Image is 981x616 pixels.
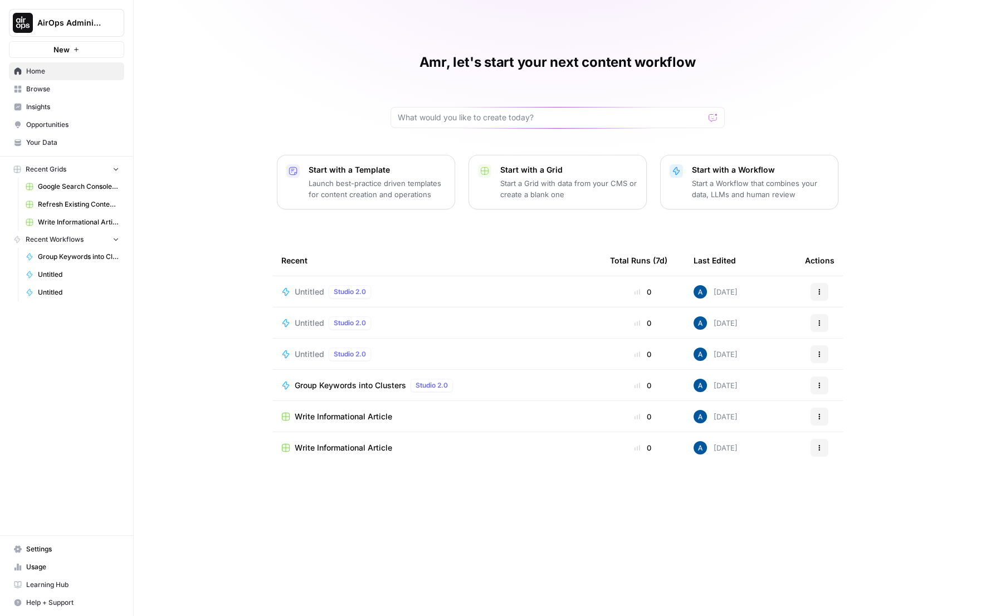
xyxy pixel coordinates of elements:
[9,80,124,98] a: Browse
[281,316,592,330] a: UntitledStudio 2.0
[26,598,119,608] span: Help + Support
[692,178,829,200] p: Start a Workflow that combines your data, LLMs and human review
[694,410,707,423] img: he81ibor8lsei4p3qvg4ugbvimgp
[309,164,446,175] p: Start with a Template
[295,411,392,422] span: Write Informational Article
[37,17,105,28] span: AirOps Administrative
[500,164,637,175] p: Start with a Grid
[610,411,676,422] div: 0
[26,66,119,76] span: Home
[9,62,124,80] a: Home
[21,266,124,283] a: Untitled
[295,442,392,453] span: Write Informational Article
[9,540,124,558] a: Settings
[26,234,84,245] span: Recent Workflows
[419,53,696,71] h1: Amr, let's start your next content workflow
[9,98,124,116] a: Insights
[295,317,324,329] span: Untitled
[9,558,124,576] a: Usage
[334,349,366,359] span: Studio 2.0
[9,161,124,178] button: Recent Grids
[694,379,738,392] div: [DATE]
[38,287,119,297] span: Untitled
[13,13,33,33] img: AirOps Administrative Logo
[26,580,119,590] span: Learning Hub
[38,270,119,280] span: Untitled
[610,286,676,297] div: 0
[468,155,647,209] button: Start with a GridStart a Grid with data from your CMS or create a blank one
[26,84,119,94] span: Browse
[610,245,667,276] div: Total Runs (7d)
[9,594,124,612] button: Help + Support
[21,195,124,213] a: Refresh Existing Content (3)
[21,283,124,301] a: Untitled
[610,317,676,329] div: 0
[26,138,119,148] span: Your Data
[9,9,124,37] button: Workspace: AirOps Administrative
[610,349,676,360] div: 0
[281,285,592,299] a: UntitledStudio 2.0
[9,134,124,151] a: Your Data
[281,442,592,453] a: Write Informational Article
[26,164,66,174] span: Recent Grids
[694,441,707,454] img: he81ibor8lsei4p3qvg4ugbvimgp
[26,102,119,112] span: Insights
[281,379,592,392] a: Group Keywords into ClustersStudio 2.0
[277,155,455,209] button: Start with a TemplateLaunch best-practice driven templates for content creation and operations
[398,112,704,123] input: What would you like to create today?
[610,442,676,453] div: 0
[694,285,707,299] img: he81ibor8lsei4p3qvg4ugbvimgp
[38,217,119,227] span: Write Informational Article
[295,286,324,297] span: Untitled
[694,441,738,454] div: [DATE]
[694,379,707,392] img: he81ibor8lsei4p3qvg4ugbvimgp
[610,380,676,391] div: 0
[295,380,406,391] span: Group Keywords into Clusters
[805,245,834,276] div: Actions
[500,178,637,200] p: Start a Grid with data from your CMS or create a blank one
[38,252,119,262] span: Group Keywords into Clusters
[38,182,119,192] span: Google Search Console - [DOMAIN_NAME]
[281,411,592,422] a: Write Informational Article
[334,287,366,297] span: Studio 2.0
[26,562,119,572] span: Usage
[21,178,124,195] a: Google Search Console - [DOMAIN_NAME]
[281,348,592,361] a: UntitledStudio 2.0
[694,285,738,299] div: [DATE]
[694,348,738,361] div: [DATE]
[694,245,736,276] div: Last Edited
[281,245,592,276] div: Recent
[309,178,446,200] p: Launch best-practice driven templates for content creation and operations
[38,199,119,209] span: Refresh Existing Content (3)
[334,318,366,328] span: Studio 2.0
[694,316,707,330] img: he81ibor8lsei4p3qvg4ugbvimgp
[9,576,124,594] a: Learning Hub
[694,410,738,423] div: [DATE]
[26,120,119,130] span: Opportunities
[694,316,738,330] div: [DATE]
[416,380,448,390] span: Studio 2.0
[26,544,119,554] span: Settings
[21,213,124,231] a: Write Informational Article
[660,155,838,209] button: Start with a WorkflowStart a Workflow that combines your data, LLMs and human review
[9,116,124,134] a: Opportunities
[21,248,124,266] a: Group Keywords into Clusters
[692,164,829,175] p: Start with a Workflow
[9,41,124,58] button: New
[694,348,707,361] img: he81ibor8lsei4p3qvg4ugbvimgp
[295,349,324,360] span: Untitled
[9,231,124,248] button: Recent Workflows
[53,44,70,55] span: New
